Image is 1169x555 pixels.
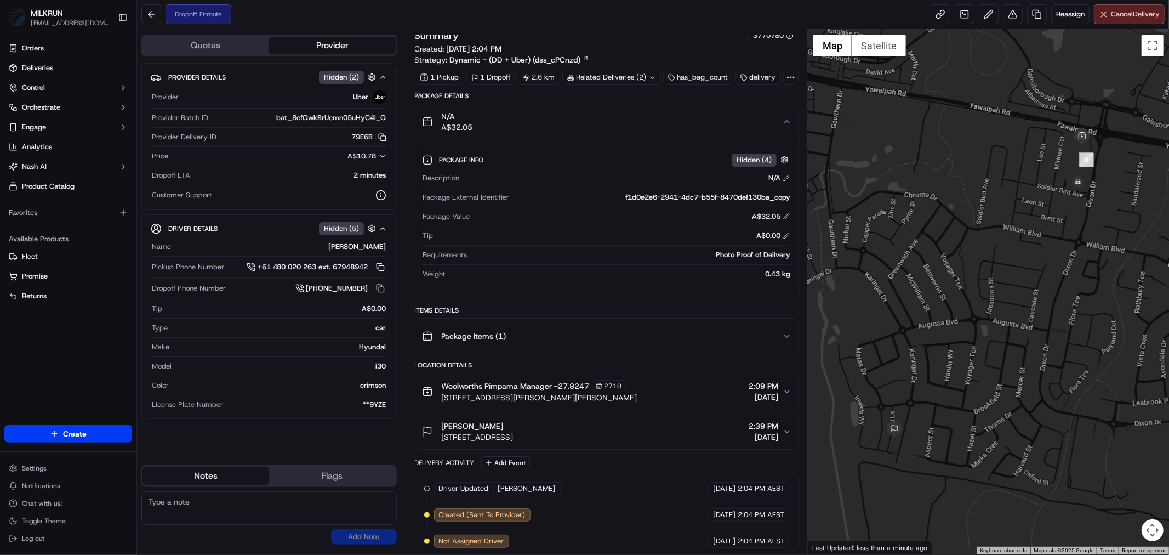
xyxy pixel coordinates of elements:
span: Cancel Delivery [1111,9,1160,19]
div: has_bag_count [663,70,733,85]
span: Uber [353,92,369,102]
span: Fleet [22,252,38,262]
span: Provider Details [168,73,226,82]
span: A$32.05 [442,122,473,133]
span: [DATE] [713,510,735,520]
span: License Plate Number [152,400,223,410]
div: f1d0e2e6-2941-4dc7-b55f-8470def130ba_copy [514,192,790,202]
button: Fleet [4,248,132,265]
button: Reassign [1051,4,1090,24]
a: Orders [4,39,132,57]
div: Related Deliveries (2) [562,70,661,85]
span: [DATE] [713,484,735,494]
button: MILKRUNMILKRUN[EMAIL_ADDRESS][DOMAIN_NAME] [4,4,113,31]
span: Nash AI [22,162,47,172]
span: Woolworths Pimpama Manager -27.8247 [442,381,590,392]
button: Chat with us! [4,496,132,511]
span: Orders [22,43,44,53]
div: Available Products [4,230,132,248]
span: Promise [22,271,48,281]
button: Orchestrate [4,99,132,116]
span: Requirements [423,250,467,260]
div: Package Details [415,92,799,100]
span: Driver Details [168,224,218,233]
a: +61 480 020 263 ext. 67948942 [247,261,386,273]
span: [PHONE_NUMBER] [306,284,368,293]
button: Engage [4,118,132,136]
button: Promise [4,268,132,285]
button: Package Items (1) [415,319,798,354]
span: Toggle Theme [22,517,66,525]
span: Analytics [22,142,52,152]
div: Strategy: [415,54,589,65]
h3: Summary [415,31,459,41]
div: Items Details [415,306,799,315]
span: Color [152,381,169,390]
button: Add Event [481,456,530,469]
button: Toggle fullscreen view [1142,35,1164,56]
button: Hidden (2) [319,70,379,84]
button: [PERSON_NAME][STREET_ADDRESS]2:39 PM[DATE] [415,414,798,449]
div: Hyundai [174,342,386,352]
span: bat_8efQwkBrUemn05uHyC4l_Q [277,113,386,123]
span: Hidden ( 5 ) [324,224,359,234]
button: Settings [4,461,132,476]
div: 0.43 kg [451,269,790,279]
span: Package Value [423,212,470,222]
button: 3770780 [753,31,794,41]
button: N/AA$32.05 [415,104,798,139]
span: [PERSON_NAME] [442,421,504,432]
div: 2.6 km [518,70,560,85]
button: Provider DetailsHidden (2) [151,68,387,86]
span: 2:04 PM AEST [738,510,784,520]
button: A$10.78 [290,151,386,161]
div: N/A [768,173,790,183]
span: Package External Identifier [423,192,510,202]
span: Created: [415,43,502,54]
span: [DATE] [749,392,778,403]
span: 2:39 PM [749,421,778,432]
span: 2:04 PM AEST [738,536,784,546]
a: Analytics [4,138,132,156]
span: [STREET_ADDRESS][PERSON_NAME][PERSON_NAME] [442,392,637,403]
span: Create [63,428,87,439]
span: [DATE] 2:04 PM [447,44,502,54]
span: Provider [152,92,179,102]
button: Log out [4,531,132,546]
span: Control [22,83,45,93]
div: 1 Dropoff [466,70,516,85]
button: Notes [142,467,269,485]
span: Deliveries [22,63,53,73]
span: [PERSON_NAME] [498,484,556,494]
span: Name [152,242,171,252]
a: [PHONE_NUMBER] [295,282,386,295]
span: Log out [22,534,44,543]
span: Dynamic - (DD + Uber) (dss_cPCnzd) [450,54,581,65]
img: Google [811,540,847,554]
button: Notifications [4,478,132,494]
a: Returns [9,291,128,301]
span: Not Assigned Driver [439,536,504,546]
span: Notifications [22,482,60,490]
span: Created (Sent To Provider) [439,510,526,520]
div: 2 minutes [195,171,386,180]
div: 2 [1079,152,1093,167]
button: [EMAIL_ADDRESS][DOMAIN_NAME] [31,19,109,27]
button: Keyboard shortcuts [980,547,1027,554]
span: Price [152,151,168,161]
div: car [172,323,386,333]
div: delivery [735,70,781,85]
span: Returns [22,291,47,301]
span: Make [152,342,169,352]
span: Orchestrate [22,103,60,112]
button: MILKRUN [31,8,63,19]
span: 2:04 PM AEST [738,484,784,494]
a: Product Catalog [4,178,132,195]
span: Hidden ( 2 ) [324,72,359,82]
div: A$0.00 [167,304,386,314]
button: Woolworths Pimpama Manager -27.82472710[STREET_ADDRESS][PERSON_NAME][PERSON_NAME]2:09 PM[DATE] [415,373,798,410]
button: Map camera controls [1142,519,1164,541]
